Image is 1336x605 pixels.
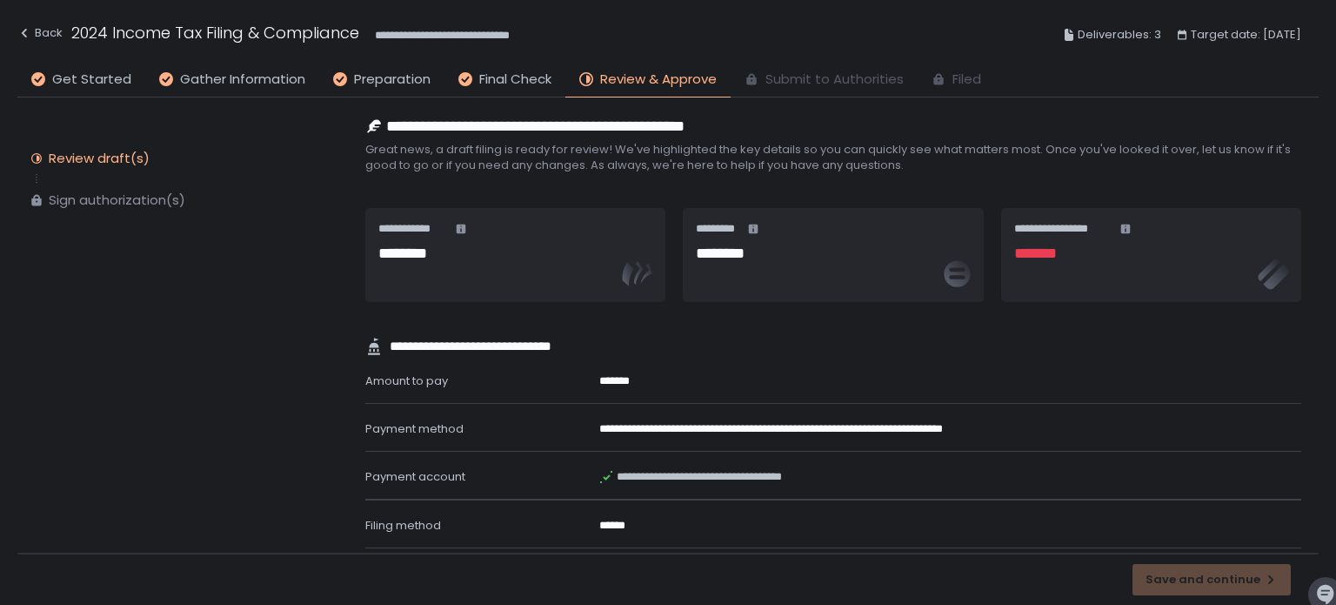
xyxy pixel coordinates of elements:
[600,70,717,90] span: Review & Approve
[1191,24,1301,45] span: Target date: [DATE]
[1078,24,1161,45] span: Deliverables: 3
[17,21,63,50] button: Back
[365,373,448,389] span: Amount to pay
[354,70,431,90] span: Preparation
[49,192,185,209] div: Sign authorization(s)
[952,70,981,90] span: Filed
[365,468,465,485] span: Payment account
[180,70,305,90] span: Gather Information
[71,21,359,44] h1: 2024 Income Tax Filing & Compliance
[765,70,904,90] span: Submit to Authorities
[17,23,63,44] div: Back
[52,70,131,90] span: Get Started
[365,517,441,534] span: Filing method
[365,420,464,437] span: Payment method
[49,150,150,167] div: Review draft(s)
[479,70,551,90] span: Final Check
[365,142,1301,173] span: Great news, a draft filing is ready for review! We've highlighted the key details so you can quic...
